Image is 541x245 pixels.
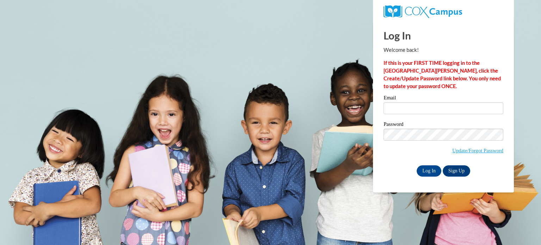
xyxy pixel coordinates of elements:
[384,8,462,14] a: COX Campus
[384,46,503,54] p: Welcome back!
[443,165,470,177] a: Sign Up
[384,5,462,18] img: COX Campus
[384,60,501,89] strong: If this is your FIRST TIME logging in to the [GEOGRAPHIC_DATA][PERSON_NAME], click the Create/Upd...
[452,148,503,153] a: Update/Forgot Password
[417,165,441,177] input: Log In
[384,95,503,102] label: Email
[384,28,503,43] h1: Log In
[384,122,503,129] label: Password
